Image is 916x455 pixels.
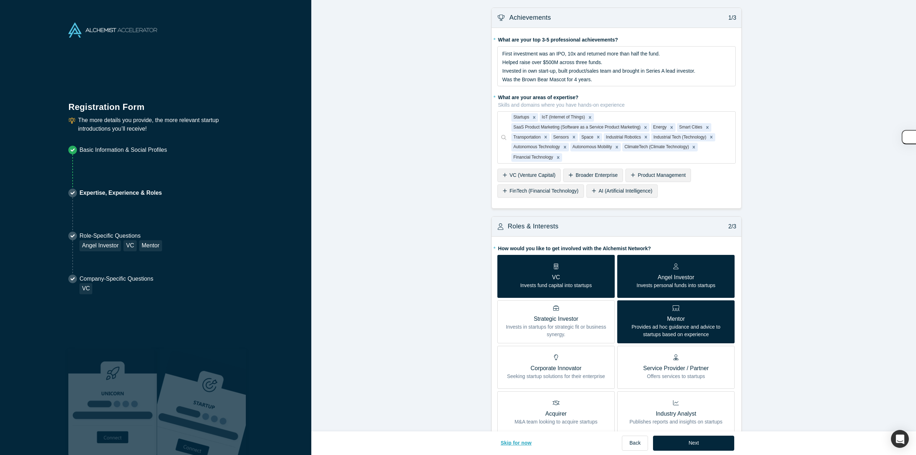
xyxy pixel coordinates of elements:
[540,113,586,122] div: IoT (Internet of Things)
[68,349,157,455] img: Robust Technologies
[139,240,162,251] div: Mentor
[622,143,690,151] div: ClimateTech (Climate Technology)
[497,91,736,109] label: What are your areas of expertise?
[629,410,722,418] p: Industry Analyst
[497,46,736,86] div: rdw-wrapper
[503,323,609,338] p: Invests in startups for strategic fit or business synergy.
[576,172,618,178] span: Broader Enterprise
[725,14,736,22] p: 1/3
[502,49,731,84] div: rdw-editor
[510,188,579,194] span: FinTech (Financial Technology)
[497,34,736,44] label: What are your top 3-5 professional achievements?
[507,364,605,373] p: Corporate Innovator
[497,242,736,252] label: How would you like to get involved with the Alchemist Network?
[643,373,709,380] p: Offers services to startups
[586,184,658,198] div: AI (Artificial Intelligence)
[509,13,551,23] h3: Achievements
[502,51,660,57] span: First investment was an IPO, 10x and returned more than half the fund.
[637,282,715,289] p: Invests personal funds into startups
[79,283,92,294] div: VC
[515,418,598,426] p: M&A team looking to acquire startups
[123,240,136,251] div: VC
[511,153,554,162] div: Financial Technology
[668,123,676,132] div: Remove Energy
[551,133,570,142] div: Sensors
[502,77,592,82] span: Was the Brown Bear Mascot for 4 years.
[622,436,648,451] button: Back
[599,188,652,194] span: AI (Artificial Intelligence)
[498,101,736,109] p: Skills and domains where you have hands-on experience
[493,436,539,451] button: Skip for now
[68,93,243,113] h1: Registration Form
[623,323,729,338] p: Provides ad hoc guidance and advice to startups based on experience
[157,349,246,455] img: Prism AI
[677,123,703,132] div: Smart Cities
[563,169,623,182] div: Broader Enterprise
[79,275,153,283] p: Company-Specific Questions
[511,123,642,132] div: SaaS Product Marketing (Software as a Service Product Marketing)
[623,315,729,323] p: Mentor
[703,123,711,132] div: Remove Smart Cities
[579,133,595,142] div: Space
[594,133,602,142] div: Remove Space
[651,123,668,132] div: Energy
[653,436,734,451] button: Next
[511,113,530,122] div: Startups
[497,169,561,182] div: VC (Venture Capital)
[508,222,559,231] h3: Roles & Interests
[570,143,613,151] div: Autonomous Mobility
[520,282,592,289] p: Invests fund capital into startups
[613,143,621,151] div: Remove Autonomous Mobility
[511,133,542,142] div: Transportation
[625,169,691,182] div: Product Management
[586,113,594,122] div: Remove IoT (Internet of Things)
[690,143,698,151] div: Remove ClimateTech (Climate Technology)
[79,189,162,197] p: Expertise, Experience & Roles
[78,116,243,133] p: The more details you provide, the more relevant startup introductions you’ll receive!
[604,133,642,142] div: Industrial Robotics
[510,172,555,178] span: VC (Venture Capital)
[68,23,157,38] img: Alchemist Accelerator Logo
[79,232,162,240] p: Role-Specific Questions
[643,364,709,373] p: Service Provider / Partner
[561,143,569,151] div: Remove Autonomous Technology
[629,418,722,426] p: Publishes reports and insights on startups
[542,133,550,142] div: Remove Transportation
[511,143,561,151] div: Autonomous Technology
[707,133,715,142] div: Remove Industrial Tech (Technology)
[642,133,650,142] div: Remove Industrial Robotics
[638,172,686,178] span: Product Management
[725,222,736,231] p: 2/3
[520,273,592,282] p: VC
[79,146,167,154] p: Basic Information & Social Profiles
[503,315,609,323] p: Strategic Investor
[651,133,707,142] div: Industrial Tech (Technology)
[637,273,715,282] p: Angel Investor
[515,410,598,418] p: Acquirer
[642,123,649,132] div: Remove SaaS Product Marketing (Software as a Service Product Marketing)
[502,68,695,74] span: Invested in own start-up, built product/sales team and brought in Series A lead investor.
[79,240,121,251] div: Angel Investor
[554,153,562,162] div: Remove Financial Technology
[530,113,538,122] div: Remove Startups
[497,184,584,198] div: FinTech (Financial Technology)
[507,373,605,380] p: Seeking startup solutions for their enterprise
[570,133,578,142] div: Remove Sensors
[502,59,602,65] span: Helped raise over $500M across three funds.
